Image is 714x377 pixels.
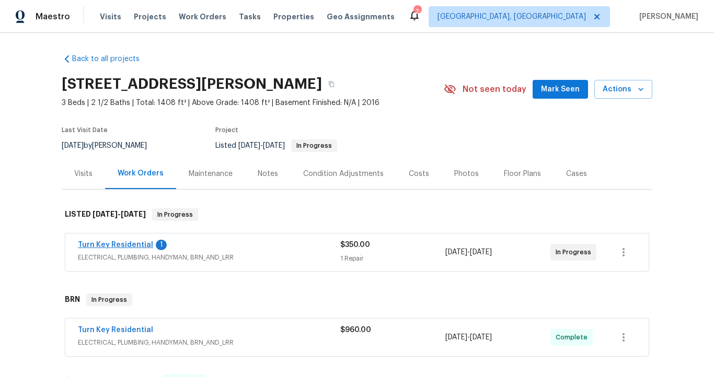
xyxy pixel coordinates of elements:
[541,83,580,96] span: Mark Seen
[603,83,644,96] span: Actions
[556,247,595,257] span: In Progress
[87,294,131,305] span: In Progress
[93,210,146,218] span: -
[65,208,146,221] h6: LISTED
[156,240,167,250] div: 1
[36,11,70,22] span: Maestro
[179,11,226,22] span: Work Orders
[238,142,285,149] span: -
[566,169,587,179] div: Cases
[437,11,586,22] span: [GEOGRAPHIC_DATA], [GEOGRAPHIC_DATA]
[340,253,445,264] div: 1 Repair
[65,293,80,306] h6: BRN
[263,142,285,149] span: [DATE]
[62,283,652,316] div: BRN In Progress
[454,169,479,179] div: Photos
[62,139,159,152] div: by [PERSON_NAME]
[327,11,395,22] span: Geo Assignments
[470,334,492,341] span: [DATE]
[62,98,444,108] span: 3 Beds | 2 1/2 Baths | Total: 1408 ft² | Above Grade: 1408 ft² | Basement Finished: N/A | 2016
[556,332,592,343] span: Complete
[118,168,164,179] div: Work Orders
[62,54,162,64] a: Back to all projects
[504,169,541,179] div: Floor Plans
[340,326,371,334] span: $960.00
[78,252,340,263] span: ELECTRICAL, PLUMBING, HANDYMAN, BRN_AND_LRR
[189,169,233,179] div: Maintenance
[121,210,146,218] span: [DATE]
[153,209,197,220] span: In Progress
[134,11,166,22] span: Projects
[258,169,278,179] div: Notes
[62,198,652,231] div: LISTED [DATE]-[DATE]In Progress
[100,11,121,22] span: Visits
[239,13,261,20] span: Tasks
[215,142,337,149] span: Listed
[273,11,314,22] span: Properties
[292,143,336,149] span: In Progress
[635,11,698,22] span: [PERSON_NAME]
[594,80,652,99] button: Actions
[93,210,118,218] span: [DATE]
[78,326,153,334] a: Turn Key Residential
[533,80,588,99] button: Mark Seen
[463,84,526,95] span: Not seen today
[445,334,467,341] span: [DATE]
[409,169,429,179] div: Costs
[445,332,492,343] span: -
[78,337,340,348] span: ELECTRICAL, PLUMBING, HANDYMAN, BRN_AND_LRR
[445,249,467,256] span: [DATE]
[413,6,421,17] div: 2
[470,249,492,256] span: [DATE]
[322,75,341,93] button: Copy Address
[340,241,370,249] span: $350.00
[62,127,108,133] span: Last Visit Date
[303,169,384,179] div: Condition Adjustments
[62,79,322,89] h2: [STREET_ADDRESS][PERSON_NAME]
[78,241,153,249] a: Turn Key Residential
[215,127,238,133] span: Project
[445,247,492,257] span: -
[74,169,93,179] div: Visits
[62,142,84,149] span: [DATE]
[238,142,260,149] span: [DATE]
